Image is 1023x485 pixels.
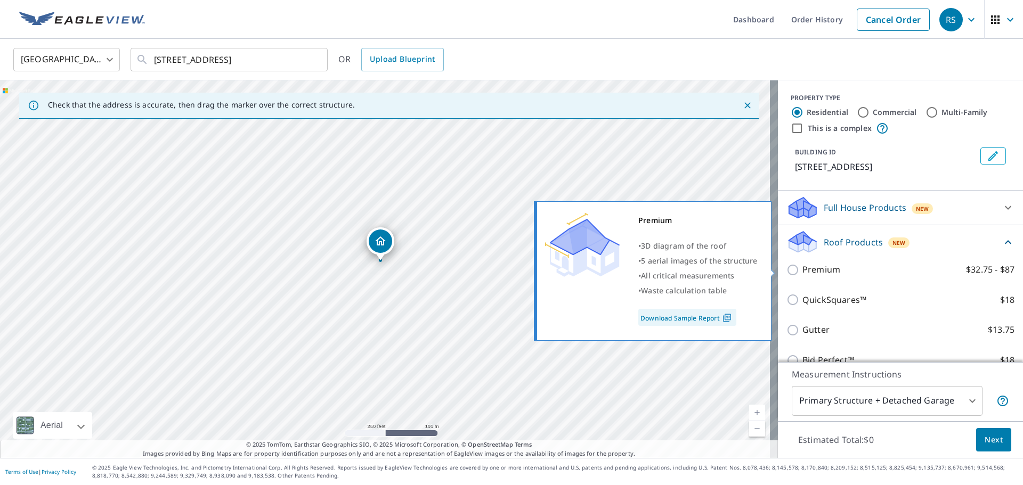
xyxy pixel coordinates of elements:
a: Terms [515,440,532,448]
span: New [892,239,906,247]
div: • [638,239,758,253]
label: Residential [807,107,848,118]
label: Commercial [873,107,917,118]
p: $18 [1000,293,1014,307]
a: Current Level 17, Zoom Out [749,421,765,437]
span: Upload Blueprint [370,53,435,66]
div: Premium [638,213,758,228]
button: Edit building 1 [980,147,1006,165]
p: Gutter [802,323,830,336]
p: [STREET_ADDRESS] [795,160,976,173]
p: Bid Perfect™ [802,354,854,367]
p: QuickSquares™ [802,293,866,307]
span: New [916,204,929,213]
span: Your report will include the primary structure and a detached garage if one exists. [996,394,1009,407]
div: Full House ProductsNew [786,195,1014,220]
p: © 2025 Eagle View Technologies, Inc. and Pictometry International Corp. All Rights Reserved. Repo... [92,464,1018,480]
label: Multi-Family [941,107,988,118]
a: Upload Blueprint [361,48,443,71]
p: Full House Products [824,201,906,214]
p: Check that the address is accurate, then drag the marker over the correct structure. [48,100,355,110]
div: [GEOGRAPHIC_DATA] [13,45,120,75]
a: Privacy Policy [42,468,76,475]
div: Primary Structure + Detached Garage [792,386,983,416]
span: All critical measurements [641,270,734,281]
img: EV Logo [19,12,145,28]
p: BUILDING ID [795,147,836,157]
span: 5 aerial images of the structure [641,256,757,266]
div: Aerial [37,412,66,439]
div: • [638,283,758,298]
img: Premium [545,213,620,277]
label: This is a complex [808,123,872,134]
span: Next [985,433,1003,447]
button: Close [741,98,754,112]
p: $13.75 [988,323,1014,336]
a: Current Level 17, Zoom In [749,405,765,421]
div: OR [338,48,444,71]
img: Pdf Icon [720,313,734,323]
button: Next [976,428,1011,452]
input: Search by address or latitude-longitude [154,45,306,75]
div: Aerial [13,412,92,439]
div: RS [939,8,963,31]
p: Premium [802,263,840,276]
p: Measurement Instructions [792,368,1009,381]
p: $32.75 - $87 [966,263,1014,276]
p: | [5,468,76,475]
a: Download Sample Report [638,309,736,326]
span: © 2025 TomTom, Earthstar Geographics SIO, © 2025 Microsoft Corporation, © [246,440,532,449]
div: • [638,268,758,283]
span: 3D diagram of the roof [641,241,726,251]
p: $18 [1000,354,1014,367]
div: Roof ProductsNew [786,229,1014,254]
p: Roof Products [824,236,883,249]
span: Waste calculation table [641,285,727,295]
div: PROPERTY TYPE [791,93,1010,103]
a: Terms of Use [5,468,38,475]
div: Dropped pin, building 1, Residential property, 1 Quail Hollow Rd Hattiesburg, MS 39402 [367,227,394,260]
p: Estimated Total: $0 [790,428,882,451]
div: • [638,253,758,268]
a: OpenStreetMap [468,440,513,448]
a: Cancel Order [857,9,930,31]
